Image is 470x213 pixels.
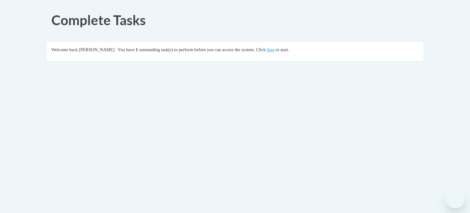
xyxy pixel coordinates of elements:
a: here [267,47,274,52]
span: Welcome back [51,47,78,52]
span: Complete Tasks [51,12,146,28]
span: outstanding task(s) to perform before you can access the system. Click [139,47,266,52]
span: [PERSON_NAME] [79,47,114,52]
span: to start. [276,47,289,52]
span: . You have [116,47,135,52]
iframe: Button to launch messaging window [446,188,465,208]
span: 1 [136,47,138,52]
